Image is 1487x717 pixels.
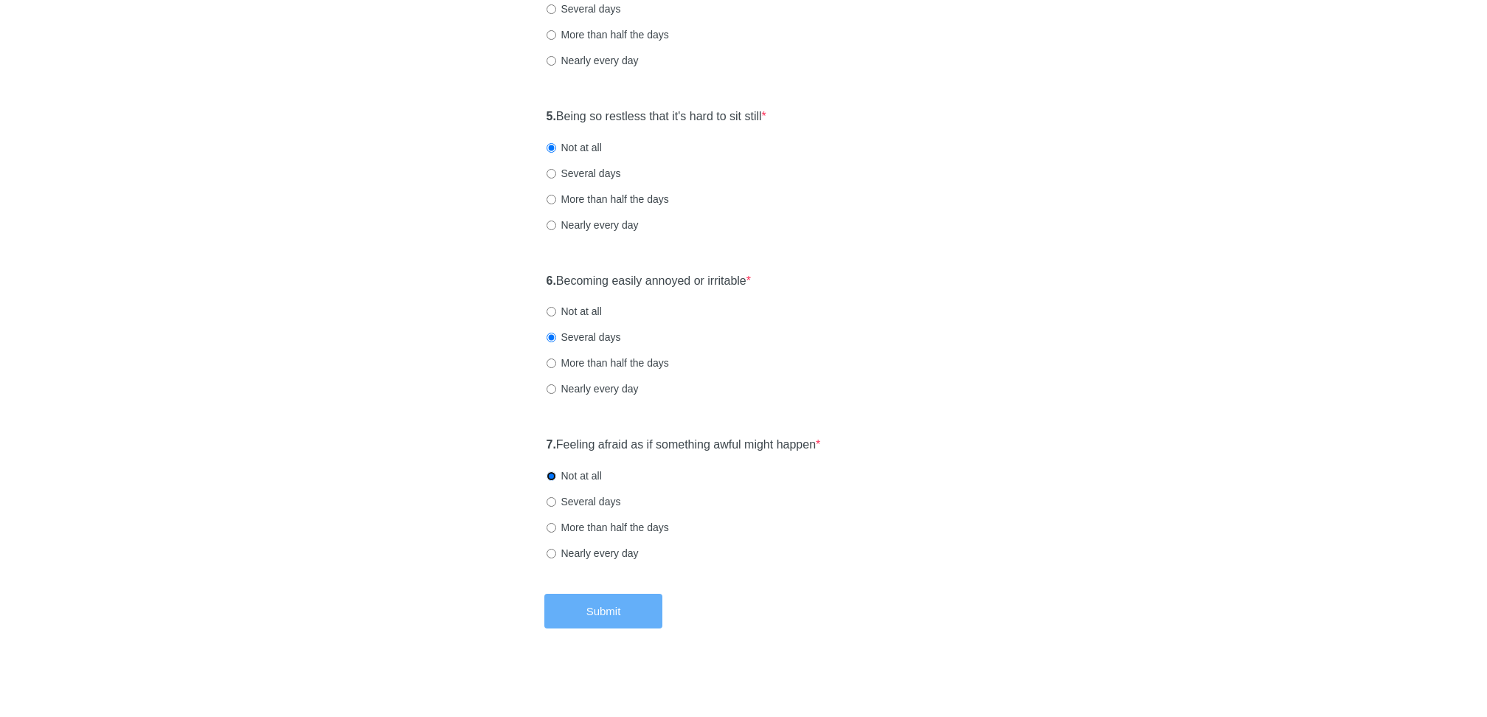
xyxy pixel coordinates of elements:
input: More than half the days [547,195,556,204]
input: More than half the days [547,30,556,40]
label: Nearly every day [547,546,639,561]
strong: 7. [547,438,556,451]
label: Nearly every day [547,53,639,68]
label: Being so restless that it's hard to sit still [547,108,766,125]
input: Nearly every day [547,56,556,66]
label: Several days [547,166,621,181]
input: Not at all [547,307,556,316]
label: More than half the days [547,192,669,207]
input: Several days [547,497,556,507]
label: More than half the days [547,27,669,42]
label: Not at all [547,304,602,319]
label: Becoming easily annoyed or irritable [547,273,752,290]
strong: 5. [547,110,556,122]
label: Nearly every day [547,218,639,232]
input: More than half the days [547,523,556,533]
input: Nearly every day [547,221,556,230]
label: More than half the days [547,520,669,535]
label: Nearly every day [547,381,639,396]
input: Not at all [547,471,556,481]
label: Several days [547,1,621,16]
strong: 6. [547,274,556,287]
input: Several days [547,333,556,342]
input: Nearly every day [547,549,556,558]
label: Feeling afraid as if something awful might happen [547,437,821,454]
label: Several days [547,494,621,509]
input: Several days [547,169,556,179]
label: Several days [547,330,621,344]
label: Not at all [547,468,602,483]
label: More than half the days [547,356,669,370]
label: Not at all [547,140,602,155]
input: Several days [547,4,556,14]
input: Not at all [547,143,556,153]
button: Submit [544,594,662,628]
input: More than half the days [547,358,556,368]
input: Nearly every day [547,384,556,394]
